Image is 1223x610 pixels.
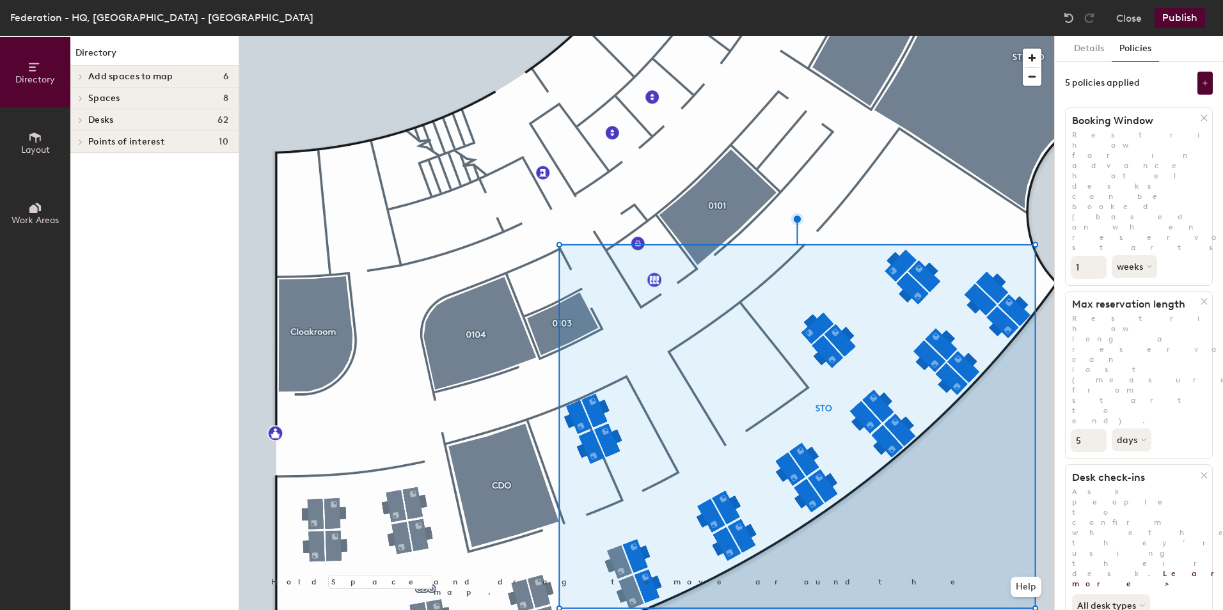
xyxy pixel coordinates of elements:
span: Desks [88,115,113,125]
h1: Desk check-ins [1066,471,1201,484]
button: days [1112,428,1151,451]
button: weeks [1112,255,1157,278]
div: Federation - HQ, [GEOGRAPHIC_DATA] - [GEOGRAPHIC_DATA] [10,10,313,26]
h1: Booking Window [1066,114,1201,127]
img: Redo [1083,12,1096,24]
span: Spaces [88,93,120,104]
span: Directory [15,74,55,85]
button: Details [1066,36,1112,62]
p: Restrict how far in advance hotel desks can be booked (based on when reservation starts). [1066,130,1212,253]
span: 8 [223,93,228,104]
span: 10 [219,137,228,147]
img: Undo [1062,12,1075,24]
button: Help [1011,577,1041,597]
span: Add spaces to map [88,72,173,82]
button: Close [1116,8,1142,28]
button: Policies [1112,36,1159,62]
span: Work Areas [12,215,59,226]
span: 6 [223,72,228,82]
div: 5 policies applied [1065,78,1140,88]
span: Points of interest [88,137,164,147]
button: Publish [1155,8,1205,28]
span: 62 [217,115,228,125]
h1: Max reservation length [1066,298,1201,311]
h1: Directory [70,46,239,66]
span: Layout [21,145,50,155]
p: Restrict how long a reservation can last (measured from start to end). [1066,313,1212,426]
